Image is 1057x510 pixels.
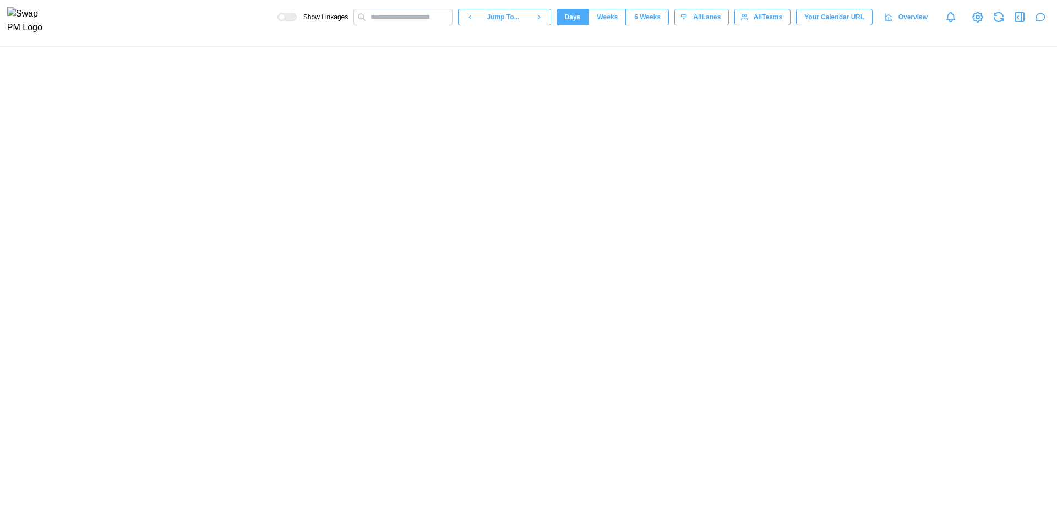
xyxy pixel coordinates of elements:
img: Swap PM Logo [7,7,52,35]
a: Overview [878,9,936,25]
span: Days [565,9,581,25]
span: Show Linkages [297,13,348,21]
span: All Lanes [693,9,721,25]
button: Jump To... [482,9,527,25]
button: 6 Weeks [626,9,669,25]
button: Your Calendar URL [796,9,873,25]
span: Overview [898,9,928,25]
button: Open Drawer [1012,9,1027,25]
span: Your Calendar URL [804,9,864,25]
button: Open project assistant [1033,9,1048,25]
button: AllLanes [674,9,729,25]
span: Jump To... [487,9,520,25]
span: All Teams [754,9,782,25]
button: AllTeams [734,9,791,25]
span: 6 Weeks [634,9,661,25]
span: Weeks [597,9,618,25]
button: Weeks [589,9,626,25]
button: Refresh Grid [991,9,1006,25]
a: Notifications [941,8,960,26]
button: Days [557,9,589,25]
a: View Project [970,9,985,25]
